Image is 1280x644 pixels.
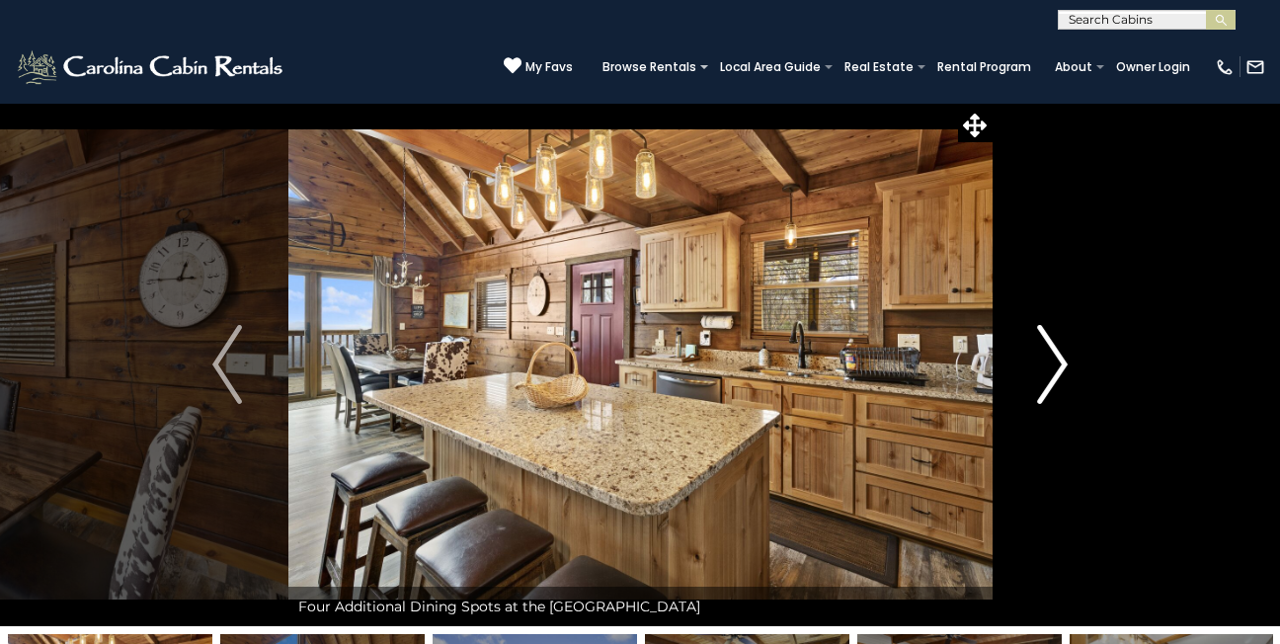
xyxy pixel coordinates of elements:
button: Previous [166,103,287,626]
a: My Favs [504,56,573,77]
a: Local Area Guide [710,53,831,81]
button: Next [992,103,1113,626]
img: mail-regular-white.png [1245,57,1265,77]
a: Owner Login [1106,53,1200,81]
img: phone-regular-white.png [1215,57,1235,77]
a: Browse Rentals [593,53,706,81]
img: arrow [1038,325,1068,404]
a: Rental Program [927,53,1041,81]
a: About [1045,53,1102,81]
div: Four Additional Dining Spots at the [GEOGRAPHIC_DATA] [288,587,993,626]
img: White-1-2.png [15,47,288,87]
img: arrow [212,325,242,404]
span: My Favs [525,58,573,76]
a: Real Estate [835,53,923,81]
